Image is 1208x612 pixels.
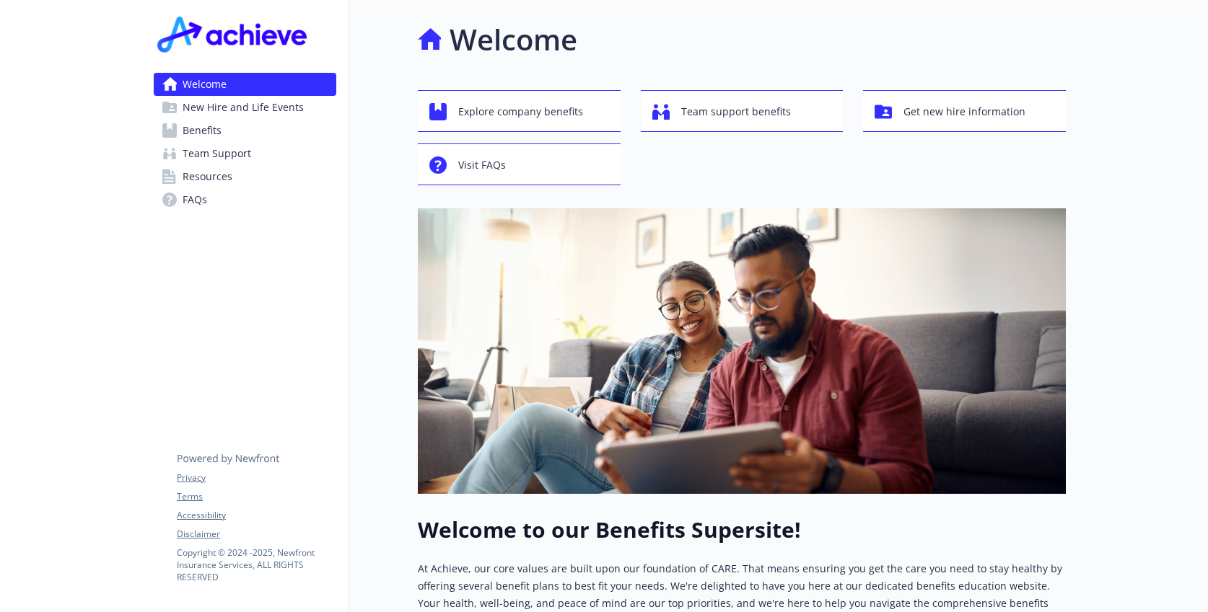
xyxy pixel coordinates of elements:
[458,151,506,179] span: Visit FAQs
[183,96,304,119] span: New Hire and Life Events
[418,208,1066,494] img: overview page banner
[183,165,232,188] span: Resources
[154,96,336,119] a: New Hire and Life Events
[183,73,227,96] span: Welcome
[681,98,791,125] span: Team support benefits
[641,90,844,132] button: Team support benefits
[154,165,336,188] a: Resources
[183,142,251,165] span: Team Support
[154,119,336,142] a: Benefits
[863,90,1066,132] button: Get new hire information
[418,517,1066,543] h1: Welcome to our Benefits Supersite!
[418,90,621,132] button: Explore company benefits
[418,143,621,185] button: Visit FAQs
[154,142,336,165] a: Team Support
[177,528,336,541] a: Disclaimer
[458,98,583,125] span: Explore company benefits
[177,471,336,484] a: Privacy
[903,98,1025,125] span: Get new hire information
[177,509,336,522] a: Accessibility
[177,546,336,583] p: Copyright © 2024 - 2025 , Newfront Insurance Services, ALL RIGHTS RESERVED
[154,73,336,96] a: Welcome
[177,490,336,503] a: Terms
[183,119,222,142] span: Benefits
[154,188,336,211] a: FAQs
[183,188,207,211] span: FAQs
[450,18,577,61] h1: Welcome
